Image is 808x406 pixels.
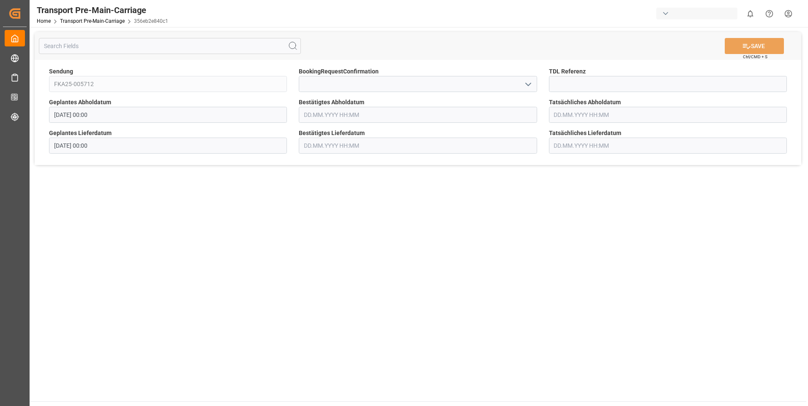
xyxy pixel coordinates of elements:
[299,129,365,138] span: Bestätigtes Lieferdatum
[549,107,787,123] input: DD.MM.YYYY HH:MM
[49,107,287,123] input: DD.MM.YYYY HH:MM
[549,98,621,107] span: Tatsächliches Abholdatum
[49,98,111,107] span: Geplantes Abholdatum
[549,67,586,76] span: TDL Referenz
[549,138,787,154] input: DD.MM.YYYY HH:MM
[741,4,760,23] button: show 0 new notifications
[760,4,779,23] button: Help Center
[299,98,364,107] span: Bestätigtes Abholdatum
[299,138,537,154] input: DD.MM.YYYY HH:MM
[743,54,767,60] span: Ctrl/CMD + S
[60,18,125,24] a: Transport Pre-Main-Carriage
[49,129,112,138] span: Geplantes Lieferdatum
[299,107,537,123] input: DD.MM.YYYY HH:MM
[521,78,534,91] button: open menu
[549,129,621,138] span: Tatsächliches Lieferdatum
[299,67,379,76] span: BookingRequestConfirmation
[49,138,287,154] input: DD.MM.YYYY HH:MM
[39,38,301,54] input: Search Fields
[37,18,51,24] a: Home
[725,38,784,54] button: SAVE
[49,67,73,76] span: Sendung
[37,4,168,16] div: Transport Pre-Main-Carriage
